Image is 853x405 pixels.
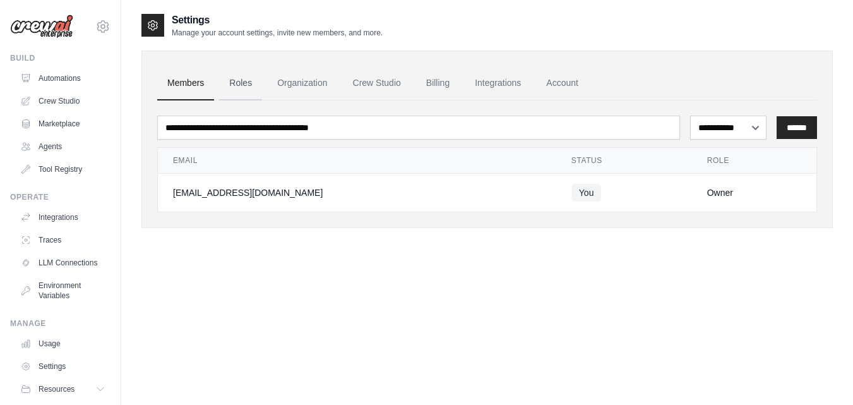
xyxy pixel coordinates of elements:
a: Integrations [15,207,110,227]
a: Billing [416,66,460,100]
span: You [571,184,602,202]
a: Agents [15,136,110,157]
a: Environment Variables [15,275,110,306]
a: Integrations [465,66,531,100]
div: Operate [10,192,110,202]
a: Marketplace [15,114,110,134]
a: LLM Connections [15,253,110,273]
a: Settings [15,356,110,377]
a: Automations [15,68,110,88]
div: Owner [707,186,801,199]
a: Roles [219,66,262,100]
span: Resources [39,384,75,394]
div: [EMAIL_ADDRESS][DOMAIN_NAME] [173,186,541,199]
a: Crew Studio [15,91,110,111]
a: Members [157,66,214,100]
button: Resources [15,379,110,399]
a: Usage [15,334,110,354]
a: Traces [15,230,110,250]
a: Organization [267,66,337,100]
th: Role [692,148,816,174]
a: Tool Registry [15,159,110,179]
p: Manage your account settings, invite new members, and more. [172,28,383,38]
div: Manage [10,318,110,329]
th: Status [556,148,692,174]
div: Build [10,53,110,63]
h2: Settings [172,13,383,28]
a: Crew Studio [343,66,411,100]
th: Email [158,148,556,174]
a: Account [536,66,588,100]
img: Logo [10,15,73,39]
